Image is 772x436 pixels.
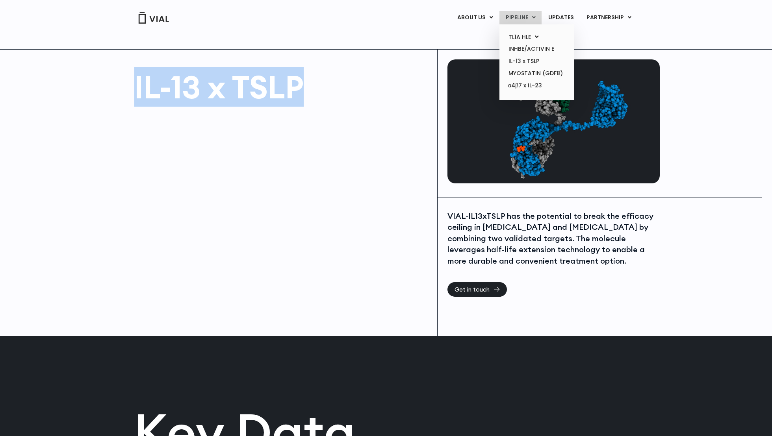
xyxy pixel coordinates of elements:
[447,282,507,297] a: Get in touch
[502,31,571,43] a: TL1A HLEMenu Toggle
[542,11,580,24] a: UPDATES
[451,11,499,24] a: ABOUT USMenu Toggle
[502,79,571,92] a: α4β7 x IL-23
[499,11,542,24] a: PIPELINEMenu Toggle
[138,12,169,24] img: Vial Logo
[502,55,571,67] a: IL-13 x TSLP
[502,67,571,79] a: MYOSTATIN (GDF8)
[502,43,571,55] a: INHBE/ACTIVIN E
[580,11,638,24] a: PARTNERSHIPMenu Toggle
[134,71,429,103] h1: IL-13 x TSLP
[447,211,658,267] div: VIAL-IL13xTSLP has the potential to break the efficacy ceiling in [MEDICAL_DATA] and [MEDICAL_DAT...
[455,286,490,292] span: Get in touch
